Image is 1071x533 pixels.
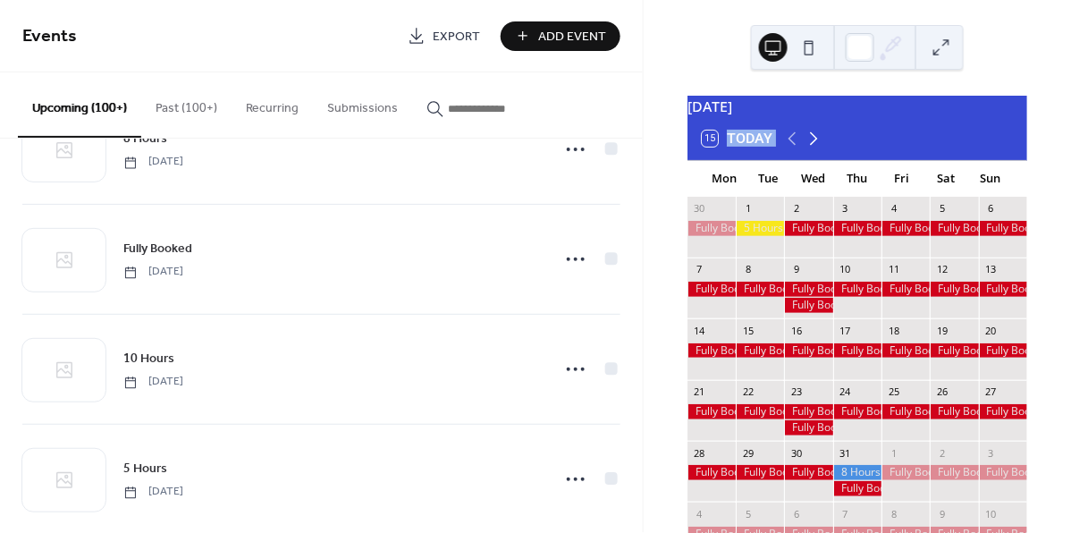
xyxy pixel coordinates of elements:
div: Fully Booked [833,221,881,236]
div: Fully Booked [784,298,832,313]
div: Fully Booked [881,404,930,419]
div: 16 [789,324,803,337]
div: 5 [741,507,755,520]
div: 30 [789,446,803,460]
div: 10 [839,263,852,276]
div: Wed [790,161,835,197]
div: 29 [741,446,755,460]
span: 5 Hours [123,461,167,479]
div: 8 [741,263,755,276]
button: Recurring [232,72,313,136]
div: Fully Booked [784,404,832,419]
div: 5 [935,202,949,216]
span: Events [22,20,77,55]
div: Fully Booked [784,343,832,359]
div: Fully Booked [736,343,784,359]
div: Mon [702,161,746,197]
div: 6 [984,202,998,216]
div: Fully Booked [930,282,978,297]
div: Fully Booked [881,343,930,359]
span: Export [433,28,480,47]
div: 9 [789,263,803,276]
div: 17 [839,324,852,337]
div: 8 Hours [833,465,881,480]
div: Fully Booked [930,404,978,419]
div: Fully Booked [784,420,832,436]
div: 1 [887,446,900,460]
div: Fully Booked [979,465,1027,480]
div: 18 [887,324,900,337]
div: 8 [887,507,900,520]
div: Fri [880,161,924,197]
div: Fully Booked [881,221,930,236]
div: Sun [968,161,1013,197]
div: Fully Booked [833,404,881,419]
div: 22 [741,385,755,399]
div: 9 [935,507,949,520]
div: Fully Booked [687,221,736,236]
div: Fully Booked [930,343,978,359]
div: 3 [839,202,852,216]
div: 4 [887,202,900,216]
span: [DATE] [123,265,183,281]
div: Fully Booked [979,404,1027,419]
a: 5 Hours [123,459,167,479]
div: Fully Booked [784,221,832,236]
div: Fully Booked [687,465,736,480]
div: 4 [693,507,706,520]
button: Past (100+) [141,72,232,136]
button: 15Today [696,126,779,151]
div: Fully Booked [833,282,881,297]
div: Sat [924,161,969,197]
span: 10 Hours [123,351,174,369]
div: Fully Booked [833,481,881,496]
div: Fully Booked [930,465,978,480]
div: Tue [746,161,791,197]
div: 23 [789,385,803,399]
div: Fully Booked [979,221,1027,236]
div: Fully Booked [687,404,736,419]
div: 12 [935,263,949,276]
div: Fully Booked [784,282,832,297]
span: [DATE] [123,375,183,391]
div: 25 [887,385,900,399]
div: 7 [839,507,852,520]
div: 11 [887,263,900,276]
div: 1 [741,202,755,216]
div: Fully Booked [979,343,1027,359]
div: 27 [984,385,998,399]
div: Fully Booked [784,465,832,480]
div: Thu [835,161,880,197]
div: Fully Booked [979,282,1027,297]
div: 28 [693,446,706,460]
div: 31 [839,446,852,460]
div: 15 [741,324,755,337]
div: 5 Hours [736,221,784,236]
span: [DATE] [123,485,183,501]
div: 14 [693,324,706,337]
div: Fully Booked [687,282,736,297]
div: 13 [984,263,998,276]
div: 10 [984,507,998,520]
button: Upcoming (100+) [18,72,141,138]
a: 10 Hours [123,349,174,369]
button: Submissions [313,72,412,136]
div: Fully Booked [930,221,978,236]
div: [DATE] [687,96,1027,117]
div: 20 [984,324,998,337]
a: Fully Booked [123,239,192,259]
div: Fully Booked [736,465,784,480]
button: Add Event [501,21,620,51]
a: Export [394,21,493,51]
span: Add Event [539,28,607,47]
div: 2 [789,202,803,216]
div: 30 [693,202,706,216]
div: Fully Booked [687,343,736,359]
div: 7 [693,263,706,276]
div: 19 [935,324,949,337]
div: 6 [789,507,803,520]
div: Fully Booked [736,282,784,297]
div: Fully Booked [881,282,930,297]
div: Fully Booked [881,465,930,480]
